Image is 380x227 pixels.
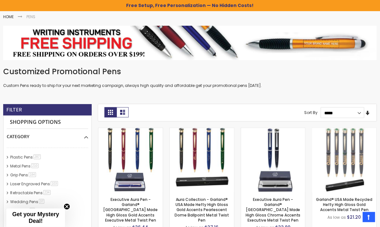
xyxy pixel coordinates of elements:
[7,116,88,129] strong: Shopping Options
[3,67,377,77] h1: Customized Promotional Pens
[43,190,51,195] span: 234
[3,26,377,60] img: Pens
[304,110,318,116] label: Sort By
[9,163,41,169] a: Metal Pens210
[51,181,58,186] span: 103
[170,128,234,133] a: Aura Collection - Garland® USA Made Hefty High Gloss Gold Accents Pearlescent Dome Ballpoint Meta...
[29,172,36,177] span: 184
[9,190,53,195] a: Retractable Pens234
[12,211,59,224] span: Get your Mystery Deal!
[31,163,39,168] span: 210
[104,107,117,117] strong: Grid
[9,181,60,187] a: Laser Engraved Pens103
[9,154,43,160] a: Plastic Pens287
[3,67,377,89] div: Custom Pens ready to ship for your next marketing campaign, always high quality and affordable ge...
[6,106,22,113] strong: Filter
[64,203,70,210] button: Close teaser
[98,128,163,192] img: Executive Aura Pen - Garland® USA Made High Gloss Gold Accents Executive Metal Twist Pen
[170,128,234,192] img: Aura Collection - Garland® USA Made Hefty High Gloss Gold Accents Pearlescent Dome Ballpoint Meta...
[104,197,158,223] a: Executive Aura Pen - Garland® [GEOGRAPHIC_DATA] Made High Gloss Gold Accents Executive Metal Twis...
[9,172,38,178] a: Grip Pens184
[39,199,44,204] span: 37
[312,128,376,192] img: Garland® USA Made Recycled Hefty High Gloss Gold Accents Metal Twist Pen
[30,208,35,213] span: 16
[9,199,47,204] a: Wedding Pens37
[9,208,37,213] a: BIC® Pens16
[241,128,305,133] a: Executive Aura Pen - Garland® USA Made High Gloss Chrome Accents Executive Metal Twist Pen
[33,154,41,159] span: 287
[6,209,65,227] div: Get your Mystery Deal!Close teaser
[241,128,305,192] img: Executive Aura Pen - Garland® USA Made High Gloss Chrome Accents Executive Metal Twist Pen
[26,14,35,19] strong: Pens
[98,128,163,133] a: Executive Aura Pen - Garland® USA Made High Gloss Gold Accents Executive Metal Twist Pen
[175,197,229,223] a: Aura Collection - Garland® USA Made Hefty High Gloss Gold Accents Pearlescent Dome Ballpoint Meta...
[7,129,88,140] div: Category
[3,14,14,19] a: Home
[312,128,376,133] a: Garland® USA Made Recycled Hefty High Gloss Gold Accents Metal Twist Pen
